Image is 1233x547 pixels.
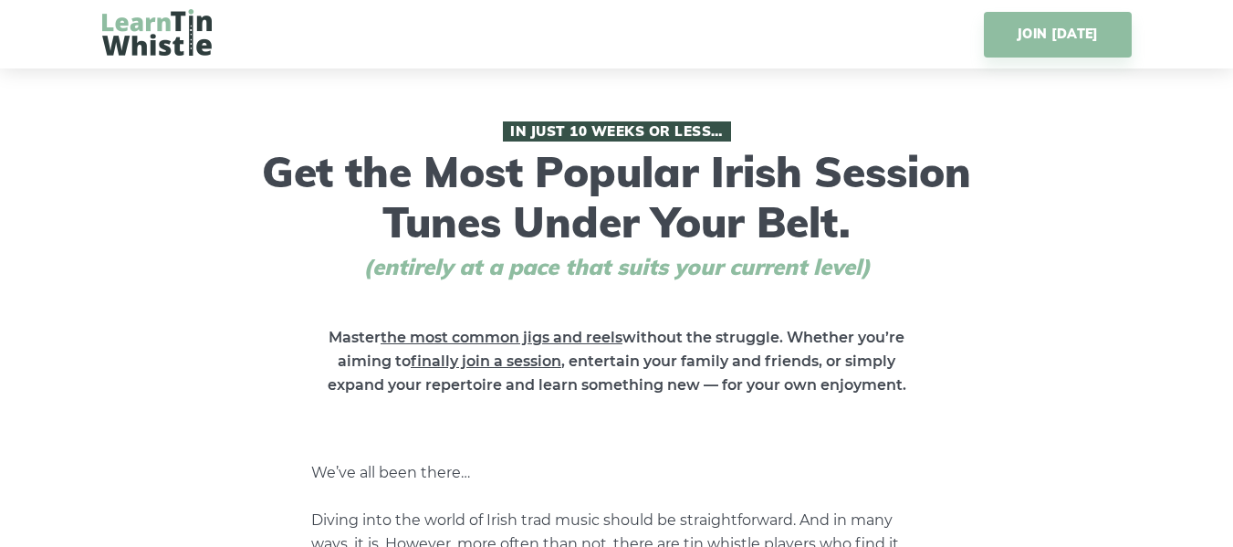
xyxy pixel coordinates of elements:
[381,329,622,346] span: the most common jigs and reels
[411,352,561,370] span: finally join a session
[503,121,731,142] span: In Just 10 Weeks or Less…
[984,12,1131,58] a: JOIN [DATE]
[329,254,904,280] span: (entirely at a pace that suits your current level)
[102,9,212,56] img: LearnTinWhistle.com
[256,121,977,280] h1: Get the Most Popular Irish Session Tunes Under Your Belt.
[328,329,906,394] strong: Master without the struggle. Whether you’re aiming to , entertain your family and friends, or sim...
